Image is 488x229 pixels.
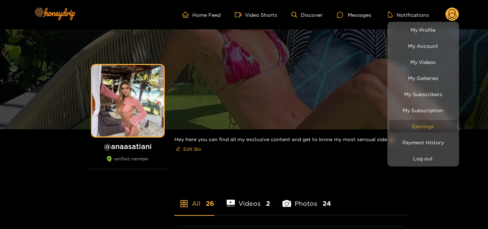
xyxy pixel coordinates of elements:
a: Earnings [389,120,457,133]
a: My Account [389,40,457,52]
a: My Videos [389,56,457,68]
a: My Profile [389,24,457,36]
a: My Galleries [389,72,457,84]
a: Payment History [389,136,457,149]
button: Log out [389,152,457,165]
a: My Subscription [389,104,457,116]
a: My Subscribers [389,88,457,100]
